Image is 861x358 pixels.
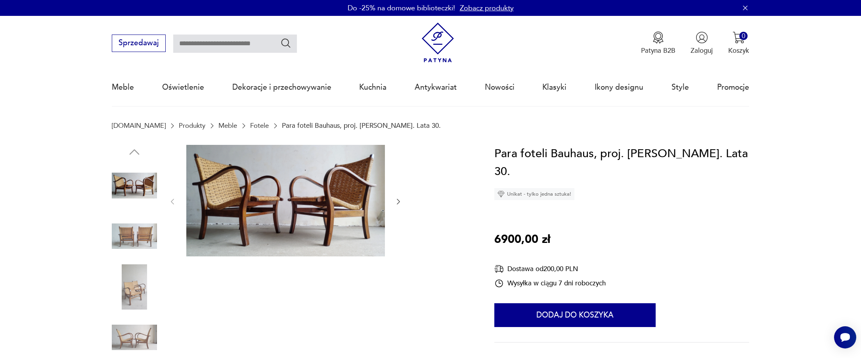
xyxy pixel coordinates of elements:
[739,32,748,40] div: 0
[733,31,745,44] img: Ikona koszyka
[652,31,664,44] img: Ikona medalu
[112,40,165,47] a: Sprzedawaj
[728,46,749,55] p: Koszyk
[494,303,656,327] button: Dodaj do koszyka
[348,3,455,13] p: Do -25% na domowe biblioteczki!
[641,31,675,55] button: Patyna B2B
[232,69,331,106] a: Dekoracje i przechowywanie
[359,69,386,106] a: Kuchnia
[494,145,749,181] h1: Para foteli Bauhaus, proj. [PERSON_NAME]. Lata 30.
[112,122,166,129] a: [DOMAIN_NAME]
[672,69,689,106] a: Style
[280,37,292,49] button: Szukaj
[186,145,385,257] img: Zdjęcie produktu Para foteli Bauhaus, proj. E. Dieckmann. Lata 30.
[494,264,504,274] img: Ikona dostawy
[179,122,205,129] a: Produkty
[162,69,204,106] a: Oświetlenie
[494,264,606,274] div: Dostawa od 200,00 PLN
[834,326,856,348] iframe: Smartsupp widget button
[112,214,157,259] img: Zdjęcie produktu Para foteli Bauhaus, proj. E. Dieckmann. Lata 30.
[717,69,749,106] a: Promocje
[112,69,134,106] a: Meble
[691,31,713,55] button: Zaloguj
[494,279,606,288] div: Wysyłka w ciągu 7 dni roboczych
[112,163,157,208] img: Zdjęcie produktu Para foteli Bauhaus, proj. E. Dieckmann. Lata 30.
[497,191,505,198] img: Ikona diamentu
[542,69,566,106] a: Klasyki
[415,69,457,106] a: Antykwariat
[595,69,643,106] a: Ikony designu
[641,31,675,55] a: Ikona medaluPatyna B2B
[112,264,157,310] img: Zdjęcie produktu Para foteli Bauhaus, proj. E. Dieckmann. Lata 30.
[485,69,515,106] a: Nowości
[250,122,269,129] a: Fotele
[494,231,550,249] p: 6900,00 zł
[728,31,749,55] button: 0Koszyk
[112,35,165,52] button: Sprzedawaj
[418,23,458,63] img: Patyna - sklep z meblami i dekoracjami vintage
[460,3,514,13] a: Zobacz produkty
[218,122,237,129] a: Meble
[494,188,574,200] div: Unikat - tylko jedna sztuka!
[696,31,708,44] img: Ikonka użytkownika
[641,46,675,55] p: Patyna B2B
[282,122,441,129] p: Para foteli Bauhaus, proj. [PERSON_NAME]. Lata 30.
[691,46,713,55] p: Zaloguj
